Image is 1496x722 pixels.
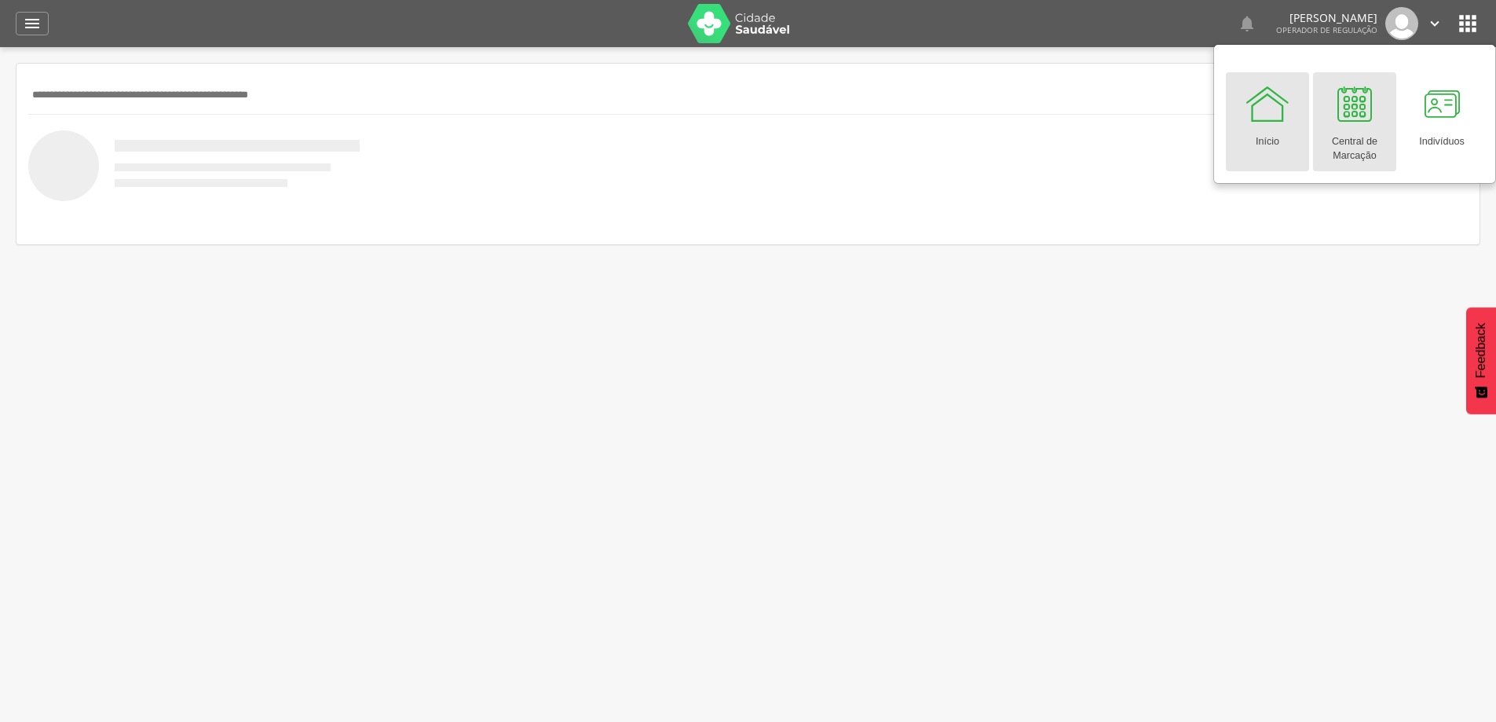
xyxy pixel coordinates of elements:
a: Central de Marcação [1313,72,1396,171]
i:  [23,14,42,33]
a:  [1426,7,1443,40]
i:  [1455,11,1480,36]
span: Operador de regulação [1276,24,1377,35]
p: [PERSON_NAME] [1276,13,1377,24]
i:  [1238,14,1256,33]
i:  [1426,15,1443,32]
a:  [1238,7,1256,40]
button: Feedback - Mostrar pesquisa [1466,307,1496,414]
a:  [16,12,49,35]
a: Indivíduos [1400,72,1483,171]
span: Feedback [1474,323,1488,378]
